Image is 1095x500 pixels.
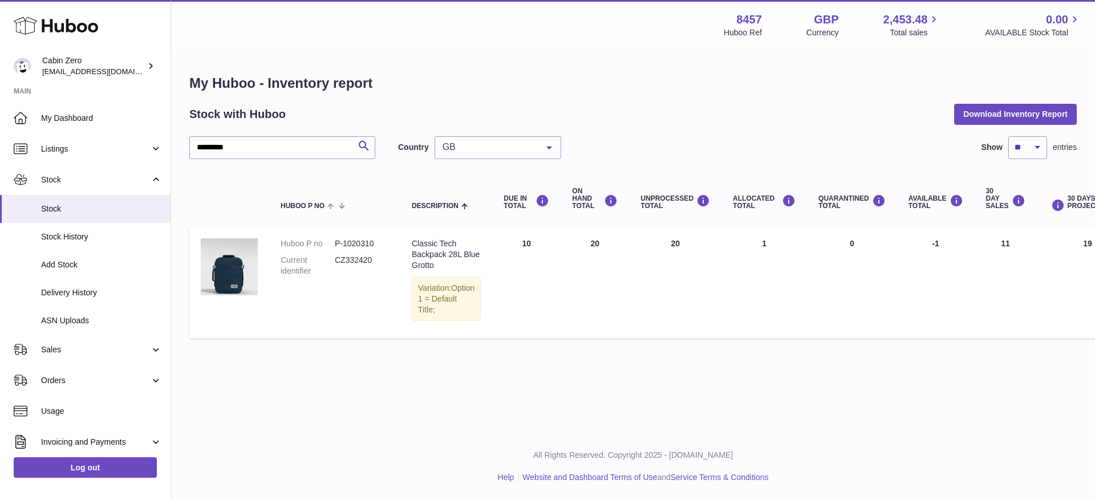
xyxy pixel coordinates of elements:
span: My Dashboard [41,113,162,124]
td: -1 [897,227,975,338]
div: QUARANTINED Total [818,194,886,210]
span: Delivery History [41,287,162,298]
a: Log out [14,457,157,478]
div: 30 DAY SALES [986,188,1025,210]
span: Stock [41,174,150,185]
span: Stock History [41,231,162,242]
div: Currency [806,27,839,38]
span: AVAILABLE Stock Total [985,27,1081,38]
img: product image [201,238,258,295]
a: 2,453.48 Total sales [883,12,941,38]
span: Add Stock [41,259,162,270]
span: Total sales [890,27,940,38]
p: All Rights Reserved. Copyright 2025 - [DOMAIN_NAME] [180,450,1086,461]
div: ALLOCATED Total [733,194,796,210]
div: AVAILABLE Total [909,194,963,210]
div: DUE IN TOTAL [504,194,549,210]
span: Sales [41,344,150,355]
span: entries [1053,142,1077,153]
a: 0.00 AVAILABLE Stock Total [985,12,1081,38]
span: Listings [41,144,150,155]
span: Huboo P no [281,202,325,210]
label: Show [982,142,1003,153]
span: Usage [41,406,162,417]
span: Description [412,202,459,210]
div: Cabin Zero [42,55,145,77]
span: Invoicing and Payments [41,437,150,448]
span: Option 1 = Default Title; [418,283,474,314]
dt: Huboo P no [281,238,335,249]
div: Classic Tech Backpack 28L Blue Grotto [412,238,481,271]
a: Help [498,473,514,482]
div: Variation: [412,277,481,322]
span: GB [440,141,538,153]
a: Service Terms & Conditions [671,473,769,482]
span: Orders [41,375,150,386]
td: 11 [975,227,1037,338]
img: huboo@cabinzero.com [14,58,31,75]
div: ON HAND Total [572,188,618,210]
span: 0.00 [1046,12,1068,27]
h2: Stock with Huboo [189,107,286,122]
span: ASN Uploads [41,315,162,326]
td: 20 [561,227,629,338]
button: Download Inventory Report [954,104,1077,124]
div: UNPROCESSED Total [640,194,710,210]
strong: GBP [814,12,838,27]
div: Huboo Ref [724,27,762,38]
span: Stock [41,204,162,214]
dd: CZ332420 [335,255,389,277]
h1: My Huboo - Inventory report [189,74,1077,92]
dt: Current identifier [281,255,335,277]
td: 10 [492,227,561,338]
td: 1 [721,227,807,338]
span: [EMAIL_ADDRESS][DOMAIN_NAME] [42,67,168,76]
a: Website and Dashboard Terms of Use [522,473,657,482]
li: and [518,472,768,483]
dd: P-1020310 [335,238,389,249]
label: Country [398,142,429,153]
span: 2,453.48 [883,12,928,27]
td: 20 [629,227,721,338]
strong: 8457 [736,12,762,27]
span: 0 [850,239,854,248]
